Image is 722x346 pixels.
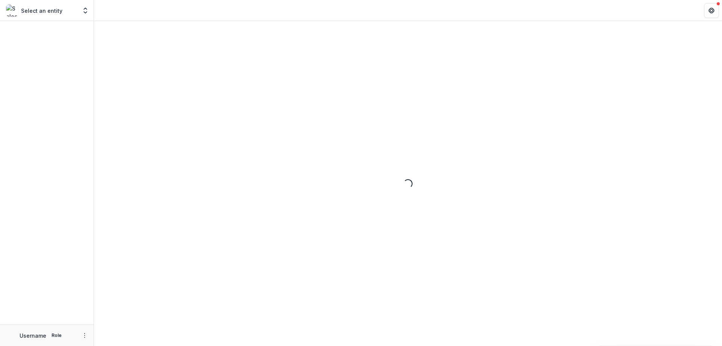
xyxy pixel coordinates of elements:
p: Role [49,332,64,339]
button: Get Help [704,3,719,18]
button: Open entity switcher [80,3,91,18]
p: Select an entity [21,7,62,15]
img: Select an entity [6,5,18,17]
p: Username [20,332,46,340]
button: More [80,331,89,340]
